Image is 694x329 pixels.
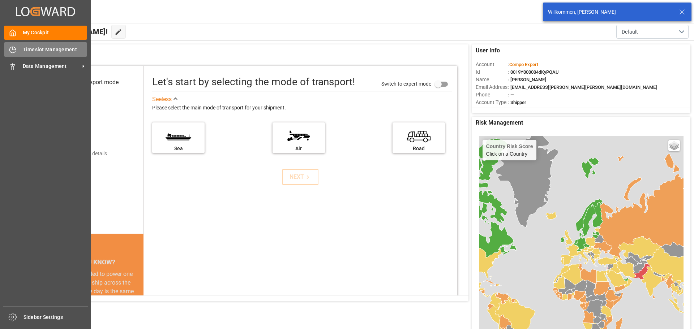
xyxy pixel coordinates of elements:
[23,29,87,36] span: My Cockpit
[486,143,533,157] div: Click on a Country
[396,145,441,152] div: Road
[668,140,680,151] a: Layers
[508,77,546,82] span: : [PERSON_NAME]
[276,145,321,152] div: Air
[476,83,508,91] span: Email Address
[39,255,143,270] div: DID YOU KNOW?
[23,62,80,70] span: Data Management
[508,69,559,75] span: : 0019Y000004dKyPQAU
[30,25,108,39] span: Hello [PERSON_NAME]!
[282,169,318,185] button: NEXT
[4,42,87,56] a: Timeslot Management
[476,46,500,55] span: User Info
[508,100,526,105] span: : Shipper
[476,91,508,99] span: Phone
[4,26,87,40] a: My Cockpit
[476,61,508,68] span: Account
[23,46,87,53] span: Timeslot Management
[486,143,533,149] h4: Country Risk Score
[152,74,355,90] div: Let's start by selecting the mode of transport!
[476,99,508,106] span: Account Type
[476,118,523,127] span: Risk Management
[508,62,538,67] span: :
[156,145,201,152] div: Sea
[476,68,508,76] span: Id
[290,173,312,181] div: NEXT
[23,313,88,321] span: Sidebar Settings
[508,85,657,90] span: : [EMAIL_ADDRESS][PERSON_NAME][PERSON_NAME][DOMAIN_NAME]
[476,76,508,83] span: Name
[152,95,172,104] div: See less
[48,270,135,322] div: The energy needed to power one large container ship across the ocean in a single day is the same ...
[381,81,431,86] span: Switch to expert mode
[548,8,672,16] div: Willkommen, [PERSON_NAME]
[508,92,514,98] span: : —
[616,25,689,39] button: open menu
[622,28,638,36] span: Default
[509,62,538,67] span: Compo Expert
[152,104,452,112] div: Please select the main mode of transport for your shipment.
